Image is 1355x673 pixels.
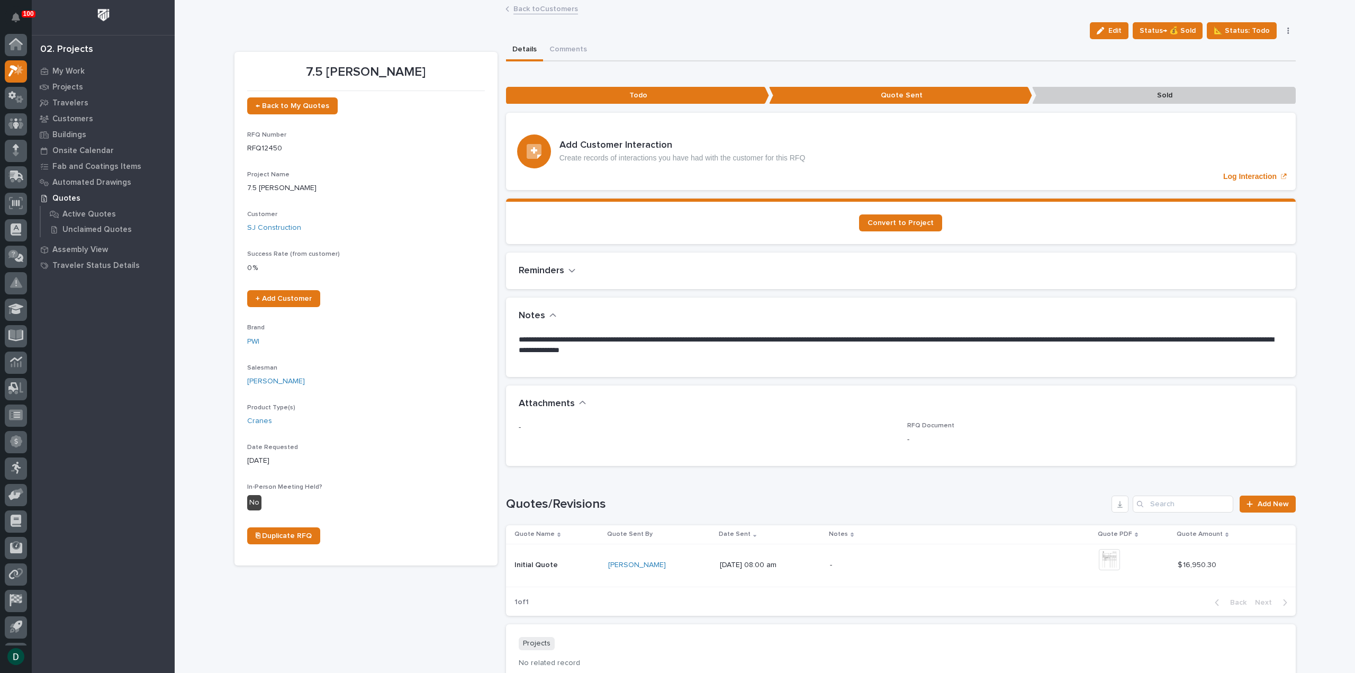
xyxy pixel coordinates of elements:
[559,140,806,151] h3: Add Customer Interaction
[5,6,27,29] button: Notifications
[519,265,576,277] button: Reminders
[247,132,286,138] span: RFQ Number
[52,114,93,124] p: Customers
[859,214,942,231] a: Convert to Project
[247,97,338,114] a: ← Back to My Quotes
[519,398,575,410] h2: Attachments
[519,659,1283,668] p: No related record
[247,65,485,80] p: 7.5 [PERSON_NAME]
[52,146,114,156] p: Onsite Calendar
[32,142,175,158] a: Onsite Calendar
[1108,26,1122,35] span: Edit
[519,422,895,433] p: -
[247,416,272,427] a: Cranes
[32,95,175,111] a: Travelers
[519,310,545,322] h2: Notes
[1090,22,1128,39] button: Edit
[247,495,261,510] div: No
[41,222,175,237] a: Unclaimed Quotes
[247,183,485,194] p: 7.5 [PERSON_NAME]
[256,532,312,540] span: ⎘ Duplicate RFQ
[247,455,485,466] p: [DATE]
[1133,496,1233,513] input: Search
[1098,528,1132,540] p: Quote PDF
[256,102,329,110] span: ← Back to My Quotes
[247,263,485,274] p: 0 %
[720,561,821,570] p: [DATE] 08:00 am
[32,79,175,95] a: Projects
[32,190,175,206] a: Quotes
[519,310,557,322] button: Notes
[519,265,564,277] h2: Reminders
[1206,598,1251,607] button: Back
[506,589,537,615] p: 1 of 1
[506,87,769,104] p: Todo
[247,251,340,257] span: Success Rate (from customer)
[52,261,140,271] p: Traveler Status Details
[907,434,1283,445] p: -
[769,87,1032,104] p: Quote Sent
[1178,559,1218,570] p: $ 16,950.30
[506,497,1108,512] h1: Quotes/Revisions
[1133,22,1203,39] button: Status→ 💰 Sold
[94,5,113,25] img: Workspace Logo
[5,645,27,668] button: users-avatar
[1240,496,1295,513] a: Add New
[506,39,543,61] button: Details
[1251,598,1296,607] button: Next
[247,336,259,347] a: PWI
[13,13,27,30] div: Notifications100
[41,207,175,221] a: Active Quotes
[247,290,320,307] a: + Add Customer
[1258,500,1289,508] span: Add New
[256,295,312,302] span: + Add Customer
[514,559,560,570] p: Initial Quote
[52,83,83,92] p: Projects
[32,158,175,174] a: Fab and Coatings Items
[506,113,1296,190] a: Log Interaction
[247,405,295,411] span: Product Type(s)
[247,444,298,451] span: Date Requested
[32,63,175,79] a: My Work
[514,528,555,540] p: Quote Name
[1140,24,1196,37] span: Status→ 💰 Sold
[52,162,141,172] p: Fab and Coatings Items
[247,484,322,490] span: In-Person Meeting Held?
[829,528,848,540] p: Notes
[52,130,86,140] p: Buildings
[247,376,305,387] a: [PERSON_NAME]
[519,398,586,410] button: Attachments
[543,39,593,61] button: Comments
[1214,24,1270,37] span: 📐 Status: Todo
[62,210,116,219] p: Active Quotes
[607,528,653,540] p: Quote Sent By
[519,637,555,650] p: Projects
[1177,528,1223,540] p: Quote Amount
[608,561,666,570] a: [PERSON_NAME]
[247,211,277,218] span: Customer
[1032,87,1295,104] p: Sold
[62,225,132,235] p: Unclaimed Quotes
[247,527,320,544] a: ⎘ Duplicate RFQ
[719,528,751,540] p: Date Sent
[52,245,108,255] p: Assembly View
[52,178,131,187] p: Automated Drawings
[32,127,175,142] a: Buildings
[559,154,806,163] p: Create records of interactions you have had with the customer for this RFQ
[247,143,485,154] p: RFQ12450
[23,10,34,17] p: 100
[32,174,175,190] a: Automated Drawings
[1207,22,1277,39] button: 📐 Status: Todo
[907,423,954,429] span: RFQ Document
[52,98,88,108] p: Travelers
[247,365,277,371] span: Salesman
[247,222,301,234] a: SJ Construction
[52,67,85,76] p: My Work
[247,325,265,331] span: Brand
[1223,172,1277,181] p: Log Interaction
[1224,598,1246,607] span: Back
[513,2,578,14] a: Back toCustomers
[32,241,175,257] a: Assembly View
[32,257,175,273] a: Traveler Status Details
